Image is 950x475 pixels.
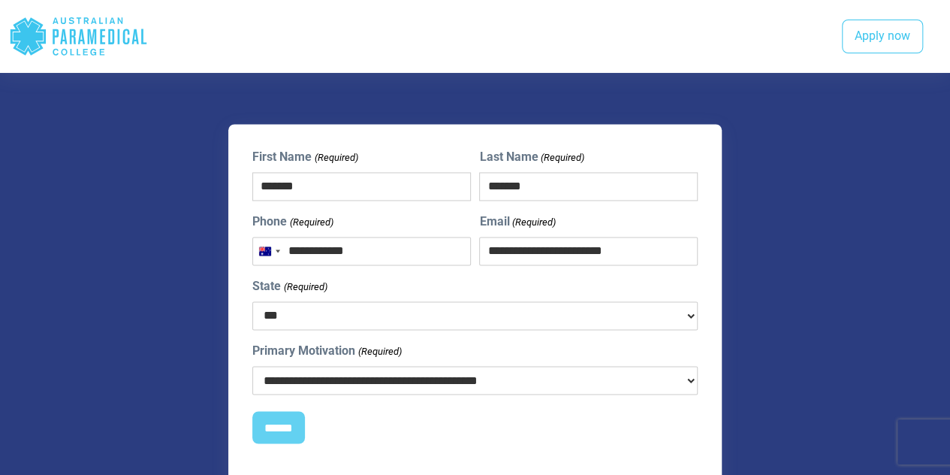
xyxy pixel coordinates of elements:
span: (Required) [539,150,584,165]
label: Last Name [479,148,584,166]
a: Apply now [842,20,923,54]
label: Primary Motivation [252,342,401,360]
span: (Required) [282,280,327,295]
a: Privacy Policy [494,59,568,74]
label: Phone [252,213,333,231]
span: (Required) [511,215,556,230]
span: (Required) [288,215,333,230]
span: (Required) [313,150,358,165]
span: (Required) [357,344,402,359]
div: Australian Paramedical College [9,12,148,61]
label: First Name [252,148,357,166]
label: State [252,277,327,295]
label: Email [479,213,555,231]
button: Selected country [253,237,285,265]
